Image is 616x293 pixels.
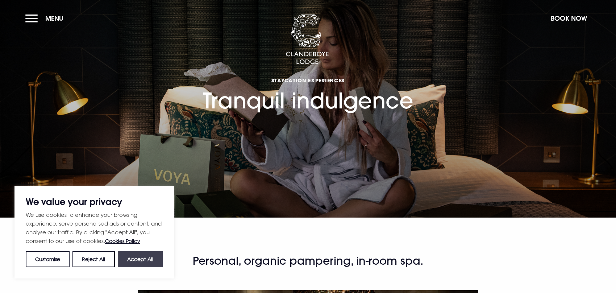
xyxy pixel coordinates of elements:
[26,197,163,206] p: We value your privacy
[45,14,63,22] span: Menu
[286,14,329,65] img: Clandeboye Lodge
[105,238,140,244] a: Cookies Policy
[136,254,480,268] h2: Personal, organic pampering, in-room spa.
[547,11,591,26] button: Book Now
[118,251,163,267] button: Accept All
[25,11,67,26] button: Menu
[26,210,163,245] p: We use cookies to enhance your browsing experience, serve personalised ads or content, and analys...
[203,41,413,114] h1: Tranquil indulgence
[14,186,174,278] div: We value your privacy
[26,251,70,267] button: Customise
[203,77,413,84] span: Staycation Experiences
[72,251,115,267] button: Reject All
